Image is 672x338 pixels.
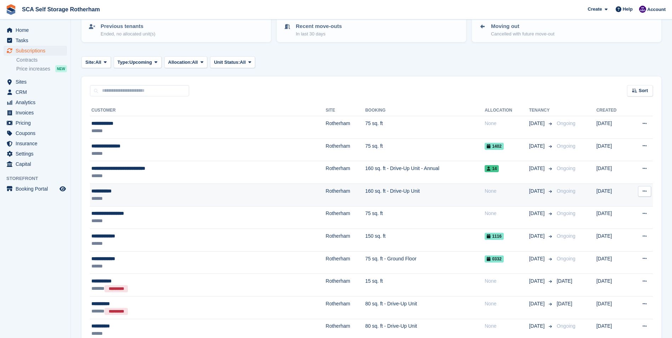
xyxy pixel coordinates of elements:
[529,120,546,127] span: [DATE]
[55,65,67,72] div: NEW
[485,187,529,195] div: None
[647,6,666,13] span: Account
[277,18,465,41] a: Recent move-outs In last 30 days
[326,206,365,229] td: Rotherham
[16,108,58,118] span: Invoices
[485,233,504,240] span: 1116
[101,30,156,38] p: Ended, no allocated unit(s)
[485,322,529,330] div: None
[596,105,629,116] th: Created
[557,143,575,149] span: Ongoing
[326,161,365,184] td: Rotherham
[326,116,365,139] td: Rotherham
[639,6,646,13] img: Kelly Neesham
[326,105,365,116] th: Site
[4,184,67,194] a: menu
[623,6,633,13] span: Help
[557,301,572,306] span: [DATE]
[529,187,546,195] span: [DATE]
[491,22,554,30] p: Moving out
[19,4,103,15] a: SCA Self Storage Rotherham
[365,296,485,319] td: 80 sq. ft - Drive-Up Unit
[326,296,365,319] td: Rotherham
[4,97,67,107] a: menu
[596,206,629,229] td: [DATE]
[365,206,485,229] td: 75 sq. ft
[639,87,648,94] span: Sort
[114,56,162,68] button: Type: Upcoming
[90,105,326,116] th: Customer
[6,4,16,15] img: stora-icon-8386f47178a22dfd0bd8f6a31ec36ba5ce8667c1dd55bd0f319d3a0aa187defe.svg
[210,56,255,68] button: Unit Status: All
[596,161,629,184] td: [DATE]
[529,142,546,150] span: [DATE]
[596,229,629,252] td: [DATE]
[192,59,198,66] span: All
[4,159,67,169] a: menu
[557,120,575,126] span: Ongoing
[588,6,602,13] span: Create
[4,149,67,159] a: menu
[596,296,629,319] td: [DATE]
[85,59,95,66] span: Site:
[485,255,504,263] span: 0332
[596,139,629,161] td: [DATE]
[596,251,629,274] td: [DATE]
[485,300,529,308] div: None
[4,118,67,128] a: menu
[16,184,58,194] span: Booking Portal
[557,165,575,171] span: Ongoing
[529,300,546,308] span: [DATE]
[557,256,575,261] span: Ongoing
[16,25,58,35] span: Home
[529,255,546,263] span: [DATE]
[485,165,499,172] span: 14
[365,116,485,139] td: 75 sq. ft
[485,120,529,127] div: None
[168,59,192,66] span: Allocation:
[4,108,67,118] a: menu
[529,210,546,217] span: [DATE]
[16,139,58,148] span: Insurance
[326,274,365,297] td: Rotherham
[6,175,70,182] span: Storefront
[129,59,152,66] span: Upcoming
[557,188,575,194] span: Ongoing
[485,277,529,285] div: None
[4,139,67,148] a: menu
[365,161,485,184] td: 160 sq. ft - Drive-Up Unit - Annual
[365,139,485,161] td: 75 sq. ft
[118,59,130,66] span: Type:
[485,105,529,116] th: Allocation
[16,57,67,63] a: Contracts
[95,59,101,66] span: All
[16,65,67,73] a: Price increases NEW
[326,251,365,274] td: Rotherham
[529,165,546,172] span: [DATE]
[4,35,67,45] a: menu
[16,159,58,169] span: Capital
[16,35,58,45] span: Tasks
[485,210,529,217] div: None
[240,59,246,66] span: All
[4,77,67,87] a: menu
[529,322,546,330] span: [DATE]
[16,97,58,107] span: Analytics
[16,149,58,159] span: Settings
[485,143,504,150] span: 1402
[58,185,67,193] a: Preview store
[101,22,156,30] p: Previous tenants
[365,251,485,274] td: 75 sq. ft - Ground Floor
[16,118,58,128] span: Pricing
[296,30,342,38] p: In last 30 days
[529,277,546,285] span: [DATE]
[557,323,575,329] span: Ongoing
[164,56,208,68] button: Allocation: All
[557,233,575,239] span: Ongoing
[4,46,67,56] a: menu
[529,105,554,116] th: Tenancy
[82,18,270,41] a: Previous tenants Ended, no allocated unit(s)
[557,278,572,284] span: [DATE]
[296,22,342,30] p: Recent move-outs
[214,59,240,66] span: Unit Status:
